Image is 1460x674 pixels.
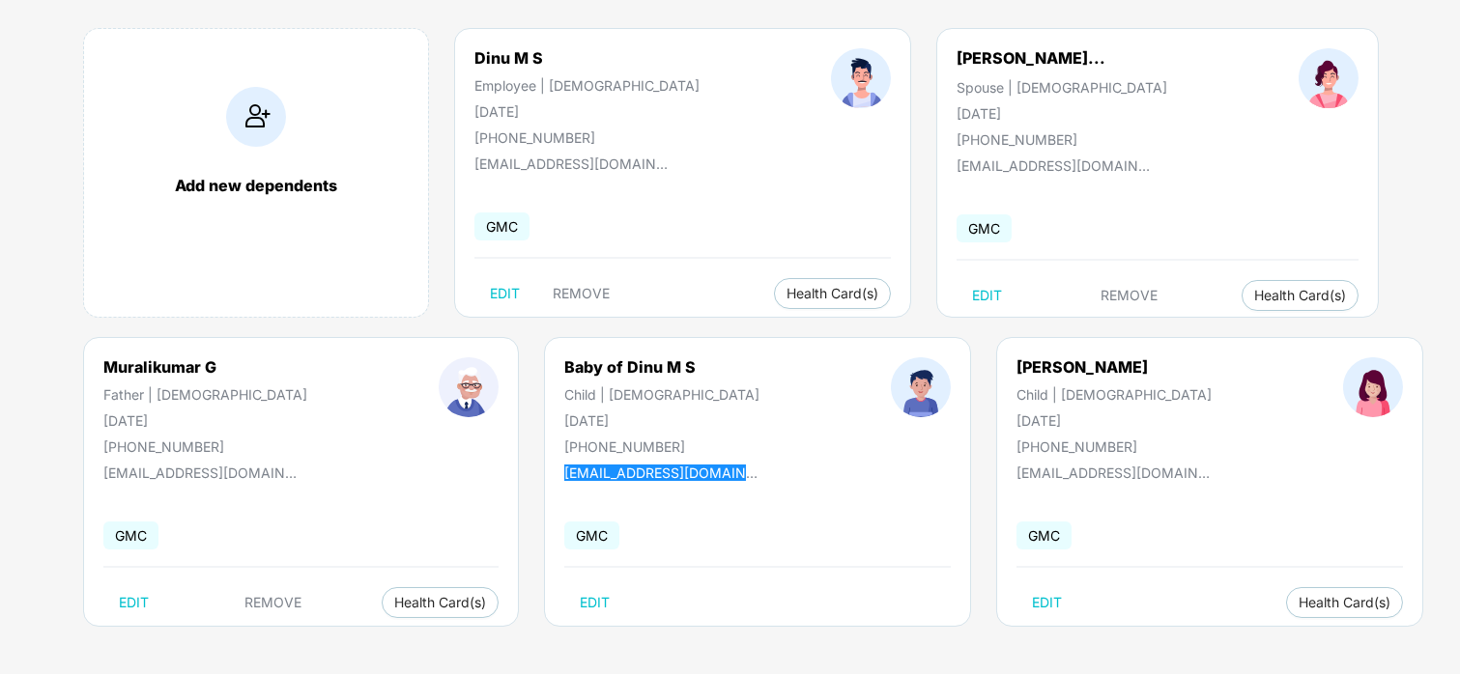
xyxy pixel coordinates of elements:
[564,386,759,403] div: Child | [DEMOGRAPHIC_DATA]
[474,212,530,240] span: GMC
[537,278,625,309] button: REMOVE
[774,278,891,309] button: Health Card(s)
[103,176,409,195] div: Add new dependents
[229,587,317,618] button: REMOVE
[564,412,759,429] div: [DATE]
[103,587,164,618] button: EDIT
[891,357,951,417] img: profileImage
[490,286,520,301] span: EDIT
[474,77,700,94] div: Employee | [DEMOGRAPHIC_DATA]
[1299,598,1390,607] span: Health Card(s)
[1016,464,1210,481] div: [EMAIL_ADDRESS][DOMAIN_NAME]
[564,464,758,481] div: [EMAIL_ADDRESS][DOMAIN_NAME]
[1016,521,1072,549] span: GMC
[474,103,700,120] div: [DATE]
[957,214,1012,242] span: GMC
[244,595,301,610] span: REMOVE
[1343,357,1403,417] img: profileImage
[103,386,307,403] div: Father | [DEMOGRAPHIC_DATA]
[564,587,625,618] button: EDIT
[957,105,1167,122] div: [DATE]
[1254,291,1346,300] span: Health Card(s)
[957,131,1167,148] div: [PHONE_NUMBER]
[1299,48,1359,108] img: profileImage
[957,48,1105,68] div: [PERSON_NAME]...
[103,357,307,377] div: Muralikumar G
[103,464,297,481] div: [EMAIL_ADDRESS][DOMAIN_NAME]
[564,357,759,377] div: Baby of Dinu M S
[957,280,1017,311] button: EDIT
[564,438,759,455] div: [PHONE_NUMBER]
[1016,438,1212,455] div: [PHONE_NUMBER]
[474,48,700,68] div: Dinu M S
[103,521,158,549] span: GMC
[382,587,499,618] button: Health Card(s)
[1102,288,1159,303] span: REMOVE
[1242,280,1359,311] button: Health Card(s)
[1016,386,1212,403] div: Child | [DEMOGRAPHIC_DATA]
[1032,595,1062,610] span: EDIT
[831,48,891,108] img: profileImage
[564,521,619,549] span: GMC
[553,286,610,301] span: REMOVE
[1016,412,1212,429] div: [DATE]
[580,595,610,610] span: EDIT
[474,129,700,146] div: [PHONE_NUMBER]
[394,598,486,607] span: Health Card(s)
[972,288,1002,303] span: EDIT
[957,79,1167,96] div: Spouse | [DEMOGRAPHIC_DATA]
[103,438,307,455] div: [PHONE_NUMBER]
[1016,357,1212,377] div: [PERSON_NAME]
[439,357,499,417] img: profileImage
[103,412,307,429] div: [DATE]
[474,278,535,309] button: EDIT
[957,157,1150,174] div: [EMAIL_ADDRESS][DOMAIN_NAME]
[226,87,286,147] img: addIcon
[474,155,668,172] div: [EMAIL_ADDRESS][DOMAIN_NAME]
[1286,587,1403,618] button: Health Card(s)
[119,595,149,610] span: EDIT
[1016,587,1077,618] button: EDIT
[1086,280,1174,311] button: REMOVE
[787,289,878,298] span: Health Card(s)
